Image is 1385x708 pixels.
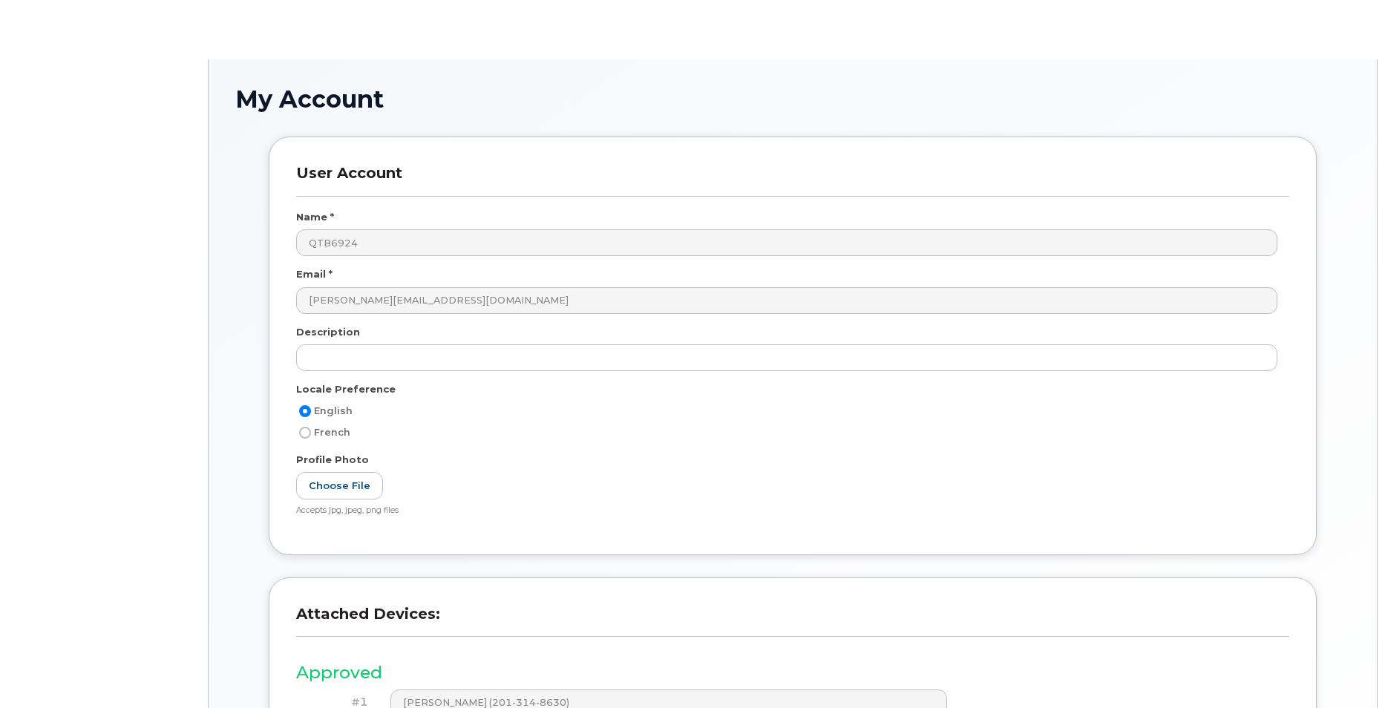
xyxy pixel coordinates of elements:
[296,325,360,339] label: Description
[296,210,334,224] label: Name *
[296,472,383,499] label: Choose File
[296,164,1289,196] h3: User Account
[296,267,333,281] label: Email *
[296,663,1289,682] h3: Approved
[314,405,353,416] span: English
[296,382,396,396] label: Locale Preference
[296,605,1289,637] h3: Attached Devices:
[299,405,311,417] input: English
[296,505,1277,517] div: Accepts jpg, jpeg, png files
[235,86,1350,112] h1: My Account
[314,427,350,438] span: French
[299,427,311,439] input: French
[296,453,369,467] label: Profile Photo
